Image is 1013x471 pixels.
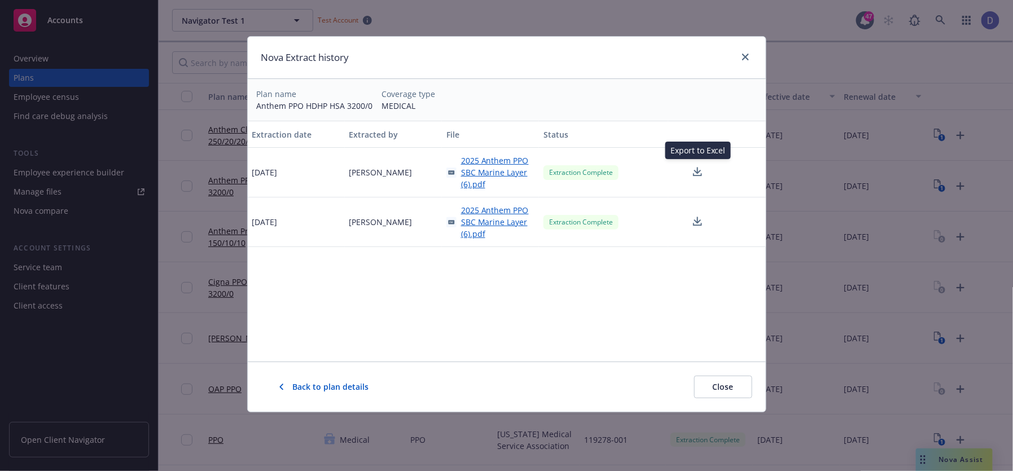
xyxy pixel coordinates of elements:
[539,121,669,148] button: Status
[252,129,340,140] div: Extraction date
[665,142,731,159] div: Export to Excel
[349,216,413,228] span: [PERSON_NAME]
[446,155,534,190] a: 2025 Anthem PPO SBC Marine Layer (6).pdf
[442,121,539,148] button: File
[257,100,373,112] div: Anthem PPO HDHP HSA 3200/0
[543,215,619,229] div: Extraction Complete
[382,100,436,112] div: MEDICAL
[349,129,437,140] div: Extracted by
[694,376,752,398] button: Close
[252,166,278,178] span: [DATE]
[261,376,387,398] button: Back to plan details
[248,121,345,148] button: Extraction date
[261,50,349,65] h1: Nova Extract history
[252,216,278,228] span: [DATE]
[446,129,534,140] div: File
[349,166,413,178] span: [PERSON_NAME]
[543,165,619,179] div: Extraction Complete
[257,88,373,100] div: Plan name
[293,381,369,393] span: Back to plan details
[739,50,752,64] a: close
[461,204,534,240] span: 2025 Anthem PPO SBC Marine Layer (6).pdf
[382,88,436,100] div: Coverage type
[345,121,442,148] button: Extracted by
[543,129,664,140] div: Status
[461,155,534,190] span: 2025 Anthem PPO SBC Marine Layer (6).pdf
[446,204,534,240] a: 2025 Anthem PPO SBC Marine Layer (6).pdf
